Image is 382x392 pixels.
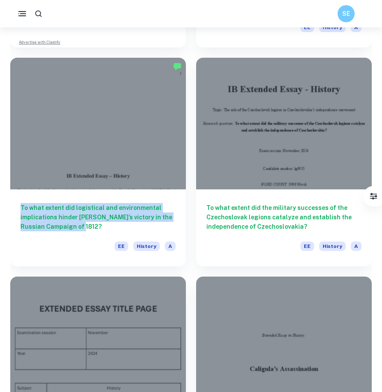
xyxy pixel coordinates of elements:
span: EE [300,242,314,251]
h6: SE [341,9,351,18]
span: A [165,242,176,251]
span: EE [115,242,128,251]
h6: To what extent did logistical and environmental implications hinder [PERSON_NAME]’s victory in th... [21,203,176,231]
img: Marked [173,62,182,71]
h6: To what extent did the military successes of the Czechoslovak legions catalyze and establish the ... [206,203,361,231]
button: Filter [365,188,382,205]
button: SE [338,5,355,22]
a: To what extent did the military successes of the Czechoslovak legions catalyze and establish the ... [196,58,372,266]
a: Advertise with Clastify [19,39,60,45]
a: To what extent did logistical and environmental implications hinder [PERSON_NAME]’s victory in th... [10,58,186,266]
span: A [351,242,361,251]
span: History [133,242,160,251]
span: History [319,242,346,251]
